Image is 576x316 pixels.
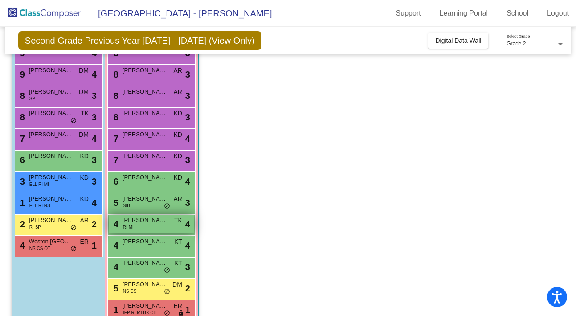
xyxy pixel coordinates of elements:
[29,152,74,160] span: [PERSON_NAME]
[540,6,576,21] a: Logout
[29,87,74,96] span: [PERSON_NAME]
[123,66,167,75] span: [PERSON_NAME]
[111,198,118,208] span: 5
[29,224,41,230] span: RI SP
[173,130,182,140] span: KD
[80,152,88,161] span: KD
[29,237,74,246] span: Westen [GEOGRAPHIC_DATA]
[185,218,190,231] span: 4
[70,246,77,253] span: do_not_disturb_alt
[92,89,97,103] span: 3
[123,152,167,160] span: [PERSON_NAME]
[123,280,167,289] span: [PERSON_NAME]
[123,173,167,182] span: [PERSON_NAME]
[173,109,182,118] span: KD
[92,175,97,188] span: 3
[18,91,25,101] span: 8
[18,70,25,79] span: 9
[389,6,428,21] a: Support
[92,239,97,252] span: 1
[123,109,167,118] span: [PERSON_NAME]
[111,283,118,293] span: 5
[185,260,190,274] span: 3
[29,216,74,225] span: [PERSON_NAME]
[92,153,97,167] span: 3
[92,218,97,231] span: 2
[29,194,74,203] span: [PERSON_NAME]
[185,68,190,81] span: 3
[111,112,118,122] span: 8
[111,91,118,101] span: 8
[174,216,182,225] span: TK
[123,259,167,267] span: [PERSON_NAME]
[173,173,182,182] span: KD
[123,194,167,203] span: [PERSON_NAME]
[111,176,118,186] span: 6
[173,194,182,204] span: AR
[185,153,190,167] span: 3
[185,282,190,295] span: 2
[29,202,50,209] span: ELL RI NS
[173,152,182,161] span: KD
[111,219,118,229] span: 4
[185,89,190,103] span: 3
[79,130,89,140] span: DM
[164,288,170,295] span: do_not_disturb_alt
[18,155,25,165] span: 6
[18,241,25,250] span: 4
[80,173,88,182] span: KD
[123,288,137,295] span: NS CS
[79,87,89,97] span: DM
[92,132,97,145] span: 4
[111,155,118,165] span: 7
[111,134,118,144] span: 7
[185,239,190,252] span: 4
[111,305,118,315] span: 1
[123,309,157,316] span: IEP RI MI BX CH
[172,280,182,289] span: DM
[174,237,182,246] span: KT
[435,37,481,44] span: Digital Data Wall
[123,87,167,96] span: [PERSON_NAME]
[111,70,118,79] span: 8
[29,130,74,139] span: [PERSON_NAME] ([PERSON_NAME]) [PERSON_NAME]
[92,196,97,209] span: 4
[123,237,167,246] span: [PERSON_NAME]
[18,198,25,208] span: 1
[499,6,535,21] a: School
[123,216,167,225] span: [PERSON_NAME]
[173,301,182,311] span: ER
[164,267,170,274] span: do_not_disturb_alt
[80,194,88,204] span: KD
[18,176,25,186] span: 3
[29,109,74,118] span: [PERSON_NAME] [PERSON_NAME]
[89,6,272,21] span: [GEOGRAPHIC_DATA] - [PERSON_NAME]
[111,241,118,250] span: 4
[111,262,118,272] span: 4
[123,202,130,209] span: SIB
[18,134,25,144] span: 7
[81,109,89,118] span: TK
[29,181,49,188] span: ELL RI MI
[185,111,190,124] span: 3
[185,132,190,145] span: 4
[428,33,488,49] button: Digital Data Wall
[185,196,190,209] span: 3
[123,301,167,310] span: [PERSON_NAME]
[174,259,182,268] span: KT
[18,31,261,50] span: Second Grade Previous Year [DATE] - [DATE] (View Only)
[29,173,74,182] span: [PERSON_NAME]
[80,216,88,225] span: AR
[92,68,97,81] span: 4
[123,224,134,230] span: RI MI
[92,111,97,124] span: 3
[507,41,526,47] span: Grade 2
[433,6,495,21] a: Learning Portal
[29,245,50,252] span: NS CS OT
[18,219,25,229] span: 2
[29,66,74,75] span: [PERSON_NAME]
[185,175,190,188] span: 4
[70,224,77,231] span: do_not_disturb_alt
[173,66,182,75] span: AR
[173,87,182,97] span: AR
